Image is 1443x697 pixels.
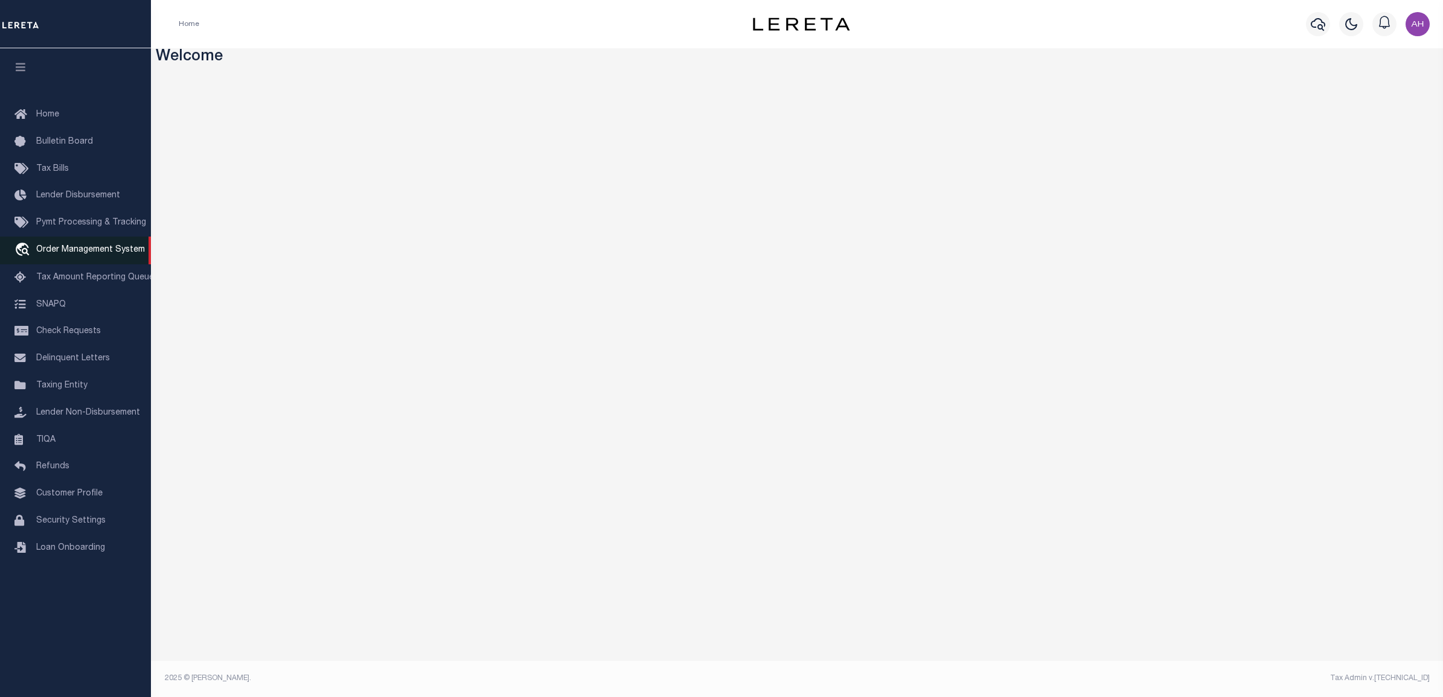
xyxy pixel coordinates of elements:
[36,300,66,308] span: SNAPQ
[36,246,145,254] span: Order Management System
[36,273,154,282] span: Tax Amount Reporting Queue
[36,354,110,363] span: Delinquent Letters
[36,409,140,417] span: Lender Non-Disbursement
[36,381,88,390] span: Taxing Entity
[36,489,103,498] span: Customer Profile
[36,138,93,146] span: Bulletin Board
[36,191,120,200] span: Lender Disbursement
[36,218,146,227] span: Pymt Processing & Tracking
[179,19,199,30] li: Home
[753,18,849,31] img: logo-dark.svg
[36,517,106,525] span: Security Settings
[156,673,798,684] div: 2025 © [PERSON_NAME].
[36,327,101,336] span: Check Requests
[156,48,1439,67] h3: Welcome
[14,243,34,258] i: travel_explore
[806,673,1430,684] div: Tax Admin v.[TECHNICAL_ID]
[36,462,69,471] span: Refunds
[36,435,56,444] span: TIQA
[36,165,69,173] span: Tax Bills
[36,544,105,552] span: Loan Onboarding
[1406,12,1430,36] img: svg+xml;base64,PHN2ZyB4bWxucz0iaHR0cDovL3d3dy53My5vcmcvMjAwMC9zdmciIHBvaW50ZXItZXZlbnRzPSJub25lIi...
[36,110,59,119] span: Home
